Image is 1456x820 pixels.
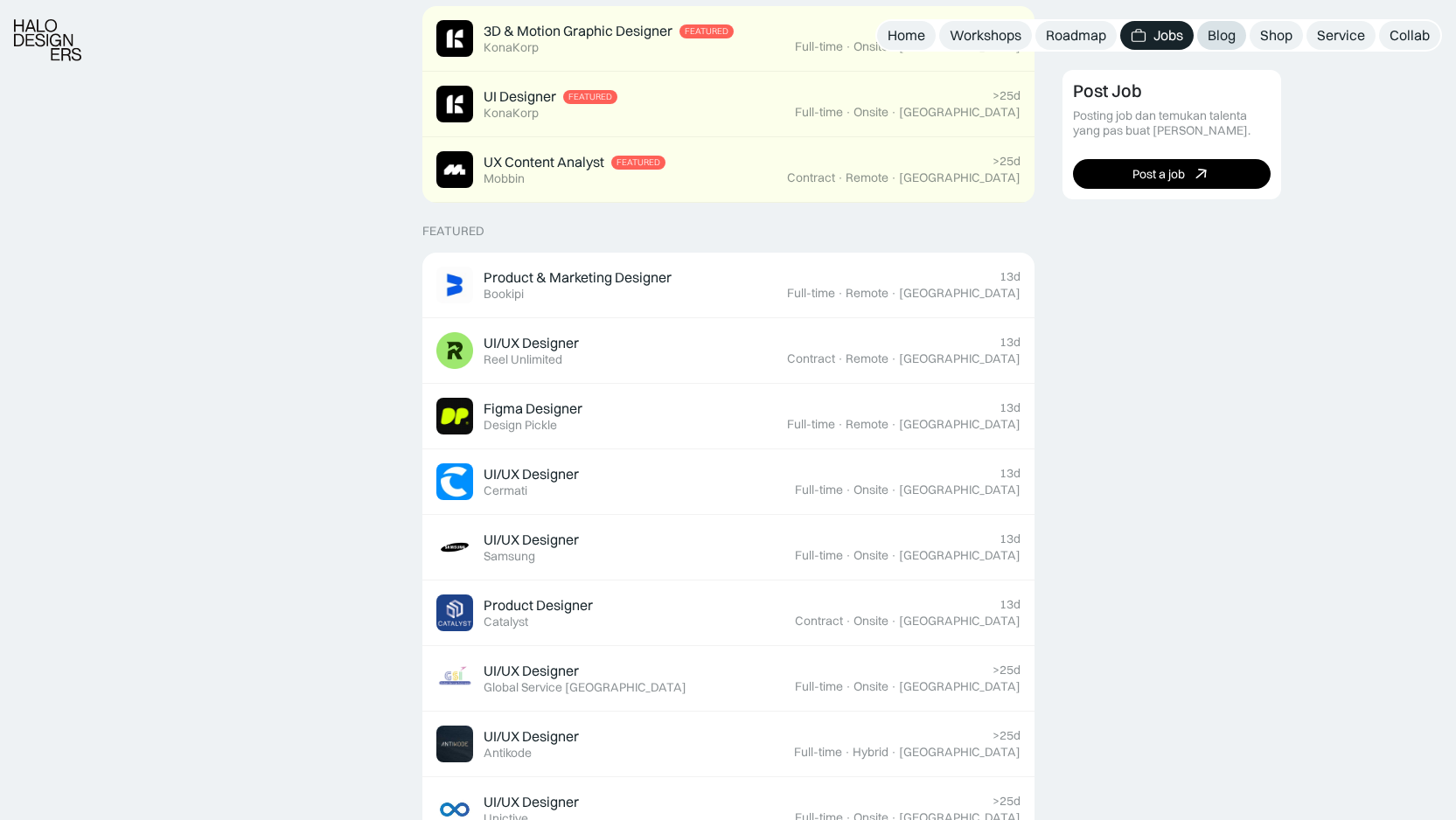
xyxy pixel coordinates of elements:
[436,594,473,631] img: Job Image
[845,39,852,54] div: ·
[685,26,728,37] div: Featured
[436,726,473,762] img: Job Image
[1260,26,1292,45] div: Shop
[950,26,1021,45] div: Workshops
[899,170,1021,185] div: [GEOGRAPHIC_DATA]
[1197,21,1246,50] a: Blog
[1132,166,1185,181] div: Post a job
[837,417,844,432] div: ·
[484,40,539,55] div: KonaKorp
[422,137,1035,203] a: Job ImageUX Content AnalystFeaturedMobbin>25dContract·Remote·[GEOGRAPHIC_DATA]
[993,794,1021,809] div: >25d
[1073,159,1271,189] a: Post a job
[422,253,1035,318] a: Job ImageProduct & Marketing DesignerBookipi13dFull-time·Remote·[GEOGRAPHIC_DATA]
[1073,80,1142,101] div: Post Job
[787,170,835,185] div: Contract
[422,72,1035,137] a: Job ImageUI DesignerFeaturedKonaKorp>25dFull-time·Onsite·[GEOGRAPHIC_DATA]
[795,483,843,497] div: Full-time
[877,21,936,50] a: Home
[1390,26,1430,45] div: Collab
[890,745,897,760] div: ·
[1000,400,1021,415] div: 13d
[853,105,888,120] div: Onsite
[1379,21,1440,50] a: Collab
[890,548,897,563] div: ·
[436,20,473,57] img: Job Image
[436,267,473,303] img: Job Image
[787,286,835,301] div: Full-time
[436,529,473,566] img: Job Image
[837,170,844,185] div: ·
[436,151,473,188] img: Job Image
[1000,532,1021,546] div: 13d
[484,465,579,483] div: UI/UX Designer
[1000,335,1021,350] div: 13d
[422,384,1035,449] a: Job ImageFigma DesignerDesign Pickle13dFull-time·Remote·[GEOGRAPHIC_DATA]
[484,615,528,629] div: Catalyst
[568,92,612,102] div: Featured
[422,515,1035,580] a: Job ImageUI/UX DesignerSamsung13dFull-time·Onsite·[GEOGRAPHIC_DATA]
[1250,21,1303,50] a: Shop
[890,614,897,629] div: ·
[484,680,686,695] div: Global Service [GEOGRAPHIC_DATA]
[795,39,843,54] div: Full-time
[993,728,1021,743] div: >25d
[484,153,604,171] div: UX Content Analyst
[484,268,672,287] div: Product & Marketing Designer
[484,87,556,106] div: UI Designer
[484,483,527,498] div: Cermati
[939,21,1032,50] a: Workshops
[845,483,852,497] div: ·
[890,39,897,54] div: ·
[484,596,593,615] div: Product Designer
[888,26,925,45] div: Home
[617,157,660,168] div: Featured
[436,463,473,500] img: Job Image
[422,712,1035,777] a: Job ImageUI/UX DesignerAntikode>25dFull-time·Hybrid·[GEOGRAPHIC_DATA]
[853,679,888,694] div: Onsite
[484,727,579,746] div: UI/UX Designer
[1000,269,1021,284] div: 13d
[1153,26,1183,45] div: Jobs
[795,614,843,629] div: Contract
[1306,21,1376,50] a: Service
[484,549,535,564] div: Samsung
[845,614,852,629] div: ·
[899,286,1021,301] div: [GEOGRAPHIC_DATA]
[1000,597,1021,612] div: 13d
[795,548,843,563] div: Full-time
[795,105,843,120] div: Full-time
[484,662,579,680] div: UI/UX Designer
[484,400,582,418] div: Figma Designer
[853,483,888,497] div: Onsite
[837,351,844,366] div: ·
[837,286,844,301] div: ·
[422,646,1035,712] a: Job ImageUI/UX DesignerGlobal Service [GEOGRAPHIC_DATA]>25dFull-time·Onsite·[GEOGRAPHIC_DATA]
[890,105,897,120] div: ·
[845,679,852,694] div: ·
[899,745,1021,760] div: [GEOGRAPHIC_DATA]
[422,580,1035,646] a: Job ImageProduct DesignerCatalyst13dContract·Onsite·[GEOGRAPHIC_DATA]
[422,449,1035,515] a: Job ImageUI/UX DesignerCermati13dFull-time·Onsite·[GEOGRAPHIC_DATA]
[795,679,843,694] div: Full-time
[436,660,473,697] img: Job Image
[853,745,888,760] div: Hybrid
[890,170,897,185] div: ·
[899,614,1021,629] div: [GEOGRAPHIC_DATA]
[484,171,525,186] div: Mobbin
[899,679,1021,694] div: [GEOGRAPHIC_DATA]
[794,745,842,760] div: Full-time
[484,352,562,367] div: Reel Unlimited
[993,88,1021,103] div: >25d
[993,663,1021,678] div: >25d
[436,332,473,369] img: Job Image
[422,6,1035,72] a: Job Image3D & Motion Graphic DesignerFeaturedKonaKorp>25dFull-time·Onsite·[GEOGRAPHIC_DATA]
[484,746,532,761] div: Antikode
[484,334,579,352] div: UI/UX Designer
[890,417,897,432] div: ·
[484,287,524,302] div: Bookipi
[436,398,473,434] img: Job Image
[899,105,1021,120] div: [GEOGRAPHIC_DATA]
[1046,26,1106,45] div: Roadmap
[484,22,672,40] div: 3D & Motion Graphic Designer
